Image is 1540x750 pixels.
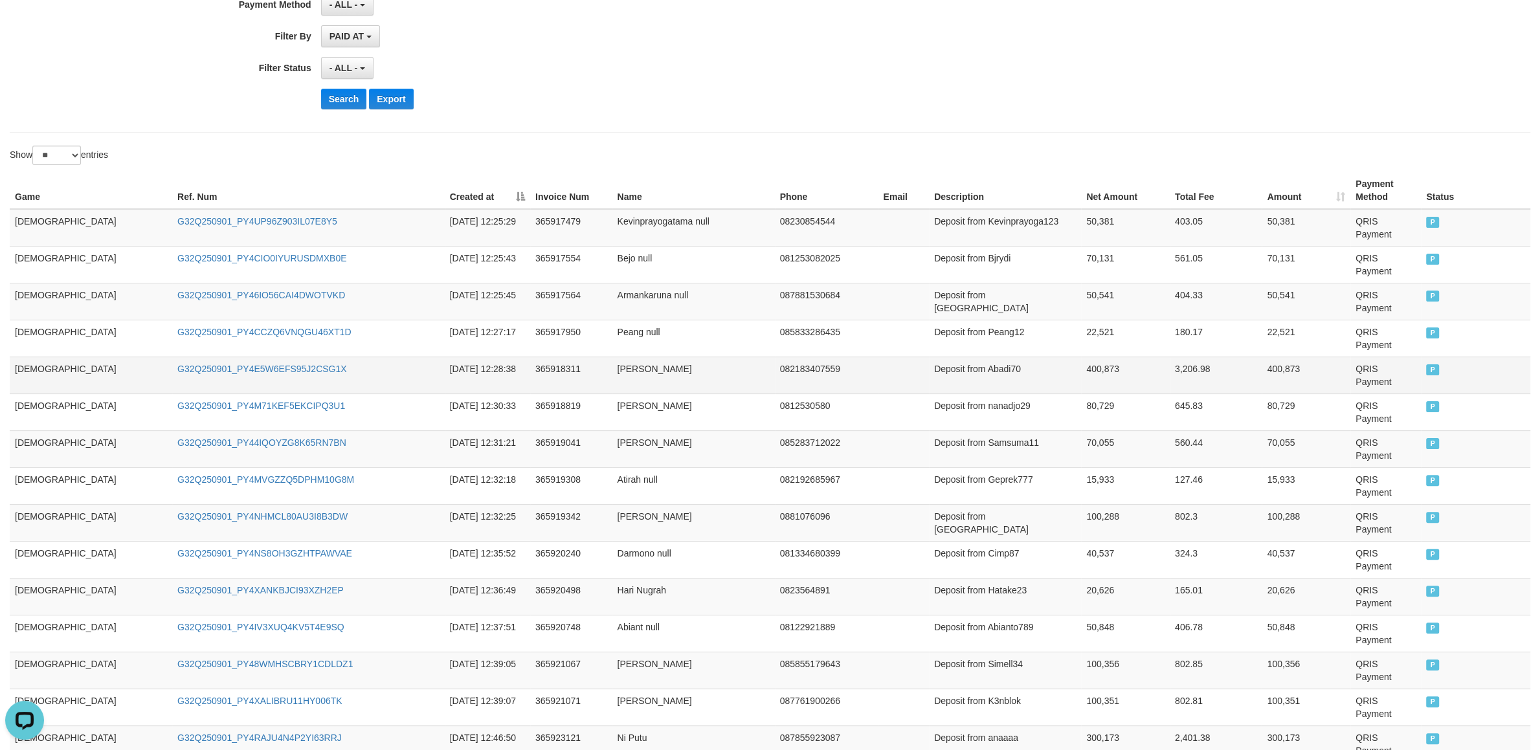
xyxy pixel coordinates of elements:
[775,541,878,578] td: 081334680399
[177,216,337,226] a: G32Q250901_PY4UP96Z903IL07E8Y5
[1262,541,1350,578] td: 40,537
[1170,504,1262,541] td: 802.3
[1170,689,1262,725] td: 802.81
[612,467,774,504] td: Atirah null
[321,89,367,109] button: Search
[775,504,878,541] td: 0881076096
[177,696,342,706] a: G32Q250901_PY4XALIBRU11HY006TK
[10,578,172,615] td: [DEMOGRAPHIC_DATA]
[1262,320,1350,357] td: 22,521
[929,430,1081,467] td: Deposit from Samsuma11
[612,689,774,725] td: [PERSON_NAME]
[1426,364,1439,375] span: PAID
[10,652,172,689] td: [DEMOGRAPHIC_DATA]
[1426,438,1439,449] span: PAID
[530,578,612,615] td: 365920498
[10,615,172,652] td: [DEMOGRAPHIC_DATA]
[929,357,1081,393] td: Deposit from Abadi70
[10,541,172,578] td: [DEMOGRAPHIC_DATA]
[1081,467,1170,504] td: 15,933
[1426,586,1439,597] span: PAID
[530,541,612,578] td: 365920240
[1262,357,1350,393] td: 400,873
[177,253,346,263] a: G32Q250901_PY4CIO0IYURUSDMXB0E
[1426,696,1439,707] span: PAID
[1350,430,1421,467] td: QRIS Payment
[369,89,413,109] button: Export
[445,467,530,504] td: [DATE] 12:32:18
[177,733,342,743] a: G32Q250901_PY4RAJU4N4P2YI63RRJ
[10,172,172,209] th: Game
[1350,283,1421,320] td: QRIS Payment
[1170,357,1262,393] td: 3,206.98
[612,504,774,541] td: [PERSON_NAME]
[177,511,348,522] a: G32Q250901_PY4NHMCL80AU3I8B3DW
[10,283,172,320] td: [DEMOGRAPHIC_DATA]
[929,393,1081,430] td: Deposit from nanadjo29
[530,652,612,689] td: 365921067
[929,172,1081,209] th: Description
[445,209,530,247] td: [DATE] 12:25:29
[775,467,878,504] td: 082192685967
[878,172,929,209] th: Email
[172,172,445,209] th: Ref. Num
[775,689,878,725] td: 087761900266
[1350,652,1421,689] td: QRIS Payment
[775,209,878,247] td: 08230854544
[1170,467,1262,504] td: 127.46
[1350,689,1421,725] td: QRIS Payment
[1170,615,1262,652] td: 406.78
[1081,172,1170,209] th: Net Amount
[929,541,1081,578] td: Deposit from Cimp87
[775,283,878,320] td: 087881530684
[530,689,612,725] td: 365921071
[1262,283,1350,320] td: 50,541
[5,5,44,44] button: Open LiveChat chat widget
[1081,393,1170,430] td: 80,729
[1262,430,1350,467] td: 70,055
[177,474,354,485] a: G32Q250901_PY4MVGZZQ5DPHM10G8M
[177,364,347,374] a: G32Q250901_PY4E5W6EFS95J2CSG1X
[1081,283,1170,320] td: 50,541
[10,689,172,725] td: [DEMOGRAPHIC_DATA]
[612,246,774,283] td: Bejo null
[775,357,878,393] td: 082183407559
[1350,172,1421,209] th: Payment Method
[929,652,1081,689] td: Deposit from Simell34
[10,146,108,165] label: Show entries
[1081,578,1170,615] td: 20,626
[329,31,364,41] span: PAID AT
[929,615,1081,652] td: Deposit from Abianto789
[1170,541,1262,578] td: 324.3
[1170,320,1262,357] td: 180.17
[1170,393,1262,430] td: 645.83
[1350,504,1421,541] td: QRIS Payment
[1426,327,1439,338] span: PAID
[1350,209,1421,247] td: QRIS Payment
[321,25,380,47] button: PAID AT
[445,615,530,652] td: [DATE] 12:37:51
[1262,172,1350,209] th: Amount: activate to sort column ascending
[1081,652,1170,689] td: 100,356
[612,393,774,430] td: [PERSON_NAME]
[612,283,774,320] td: Armankaruna null
[1350,357,1421,393] td: QRIS Payment
[1426,733,1439,744] span: PAID
[10,467,172,504] td: [DEMOGRAPHIC_DATA]
[929,246,1081,283] td: Deposit from Bjrydi
[775,615,878,652] td: 08122921889
[775,172,878,209] th: Phone
[177,548,352,558] a: G32Q250901_PY4NS8OH3GZHTPAWVAE
[530,246,612,283] td: 365917554
[1426,401,1439,412] span: PAID
[445,357,530,393] td: [DATE] 12:28:38
[1426,549,1439,560] span: PAID
[1426,254,1439,265] span: PAID
[1170,209,1262,247] td: 403.05
[445,393,530,430] td: [DATE] 12:30:33
[10,430,172,467] td: [DEMOGRAPHIC_DATA]
[1081,246,1170,283] td: 70,131
[612,578,774,615] td: Hari Nugrah
[775,578,878,615] td: 0823564891
[612,320,774,357] td: Peang null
